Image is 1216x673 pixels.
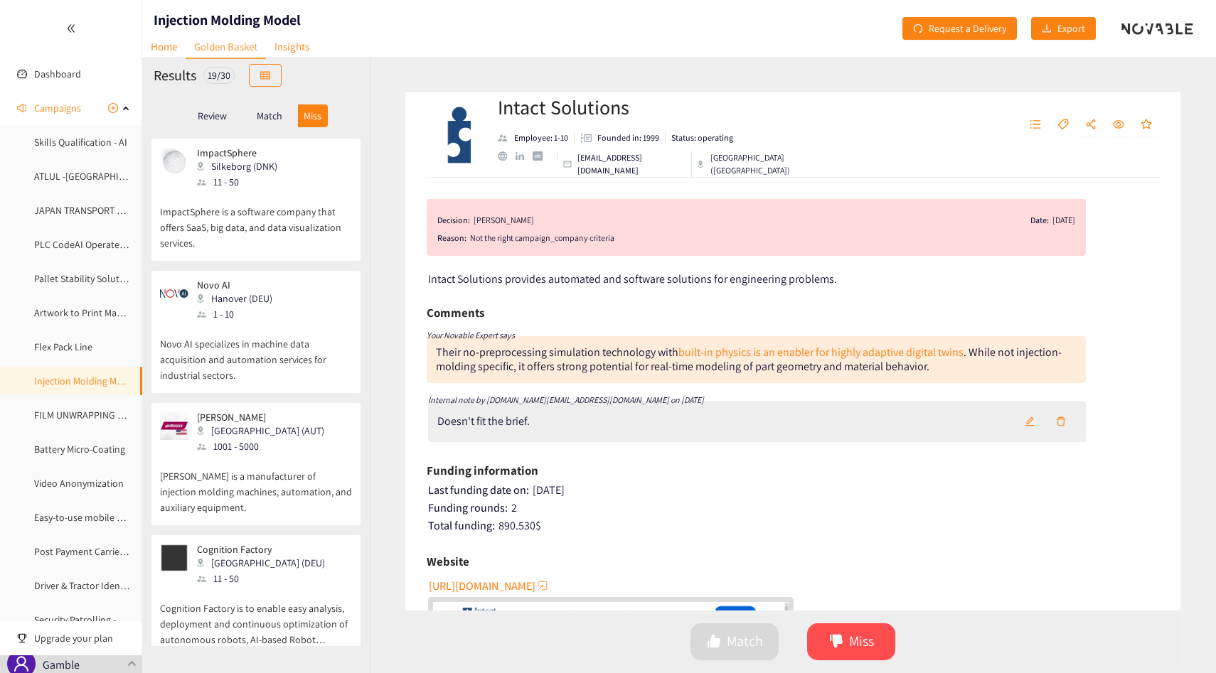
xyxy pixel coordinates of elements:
a: Driver & Tractor Identification [34,579,157,592]
button: dislikeMiss [807,623,895,660]
i: Your Novable Expert says [427,330,515,340]
a: linkedin [516,152,533,161]
a: ATLUL -[GEOGRAPHIC_DATA] [34,170,154,183]
span: trophy [17,633,27,643]
img: Snapshot of the company's website [160,147,188,176]
span: sound [17,103,27,113]
span: [URL][DOMAIN_NAME] [429,577,535,595]
button: likeMatch [690,623,779,660]
a: Pallet Stability Solutions [34,272,137,285]
div: 11 - 50 [197,571,334,586]
p: Employee: 1-10 [514,131,568,144]
span: download [1042,23,1052,35]
li: Employees [498,131,575,144]
span: unordered-list [1030,119,1041,131]
div: 890.530 $ [428,519,1160,533]
a: Video Anonymization [34,477,124,490]
a: Post Payment Carrier Auditing [34,545,161,558]
li: Status [666,131,733,144]
button: [URL][DOMAIN_NAME] [429,574,550,597]
span: Request a Delivery [929,21,1006,36]
button: edit [1014,410,1045,433]
div: Hanover (DEU) [197,291,281,306]
a: Skills Qualification - AI [34,136,127,149]
span: share-alt [1085,119,1097,131]
span: dislike [829,634,843,650]
button: unordered-list [1023,114,1048,136]
span: Date: [1030,213,1049,227]
div: Doesn't fit the brief. [437,414,530,429]
div: [GEOGRAPHIC_DATA] (DEU) [197,555,334,571]
h1: Injection Molding Model [154,10,301,30]
a: Battery Micro-Coating [34,443,125,456]
span: Match [727,630,763,652]
span: Total funding: [428,518,495,533]
button: tag [1050,114,1076,136]
a: Artwork to Print Management [34,306,160,319]
p: [EMAIL_ADDRESS][DOMAIN_NAME] [577,151,686,177]
a: Easy-to-use mobile measuring device for handling systems [34,511,280,524]
a: Home [142,36,186,58]
span: redo [913,23,923,35]
a: crunchbase [533,151,550,161]
img: Snapshot of the company's website [160,279,188,308]
a: Security Patrolling - Technology [34,613,166,626]
div: Their no-preprocessing simulation technology with . While not injection-molding specific, it offe... [427,336,1086,383]
i: Internal note by [DOMAIN_NAME][EMAIL_ADDRESS][DOMAIN_NAME] on [DATE] [428,394,704,405]
button: star [1134,114,1159,136]
button: redoRequest a Delivery [902,17,1017,40]
span: edit [1025,416,1035,428]
button: downloadExport [1031,17,1096,40]
p: Novo AI specializes in machine data acquisition and automation services for industrial sectors. [160,322,352,383]
a: built-in physics is an enabler for highly adaptive digital twins [678,345,964,360]
p: Review [198,110,227,122]
span: Export [1057,21,1085,36]
p: ImpactSphere is a software company that offers SaaS, big data, and data visualization services. [160,190,352,251]
span: Miss [849,630,874,652]
a: Flex Pack Line [34,340,92,353]
a: Golden Basket [186,36,266,59]
p: Miss [304,110,321,122]
span: table [260,70,270,82]
span: Upgrade your plan [34,624,131,652]
img: Snapshot of the company's website [160,411,188,440]
span: like [707,634,721,650]
a: JAPAN TRANSPORT AGGREGATION PLATFORM [34,204,225,217]
div: [GEOGRAPHIC_DATA] (AUT) [197,423,333,438]
span: tag [1057,119,1069,131]
p: Novo AI [197,279,272,291]
img: Snapshot of the company's website [160,544,188,572]
span: Reason: [437,231,466,245]
span: Campaigns [34,94,81,122]
span: delete [1056,416,1066,428]
div: Widget de chat [978,519,1216,673]
p: Cognition Factory [197,544,325,555]
button: delete [1045,410,1077,433]
p: Status: operating [671,131,733,144]
p: Founded in: 1999 [597,131,659,144]
span: user [13,655,30,672]
button: eye [1106,114,1131,136]
span: Funding rounds: [428,500,508,515]
h2: Results [154,65,196,85]
p: Cognition Factory is to enable easy analysis, deployment and continuous optimization of autonomou... [160,586,352,647]
li: Founded in year [575,131,666,144]
span: Last funding date on: [428,483,529,497]
div: Silkeborg (DNK) [197,158,286,174]
h6: Website [427,551,469,572]
span: plus-circle [108,103,118,113]
div: 1 - 10 [197,306,281,322]
span: eye [1113,119,1124,131]
span: double-left [66,23,76,33]
div: 2 [428,501,1160,515]
a: PLC CodeAI Operate Maintenance [34,238,176,251]
p: [PERSON_NAME] [197,411,324,423]
button: share-alt [1078,114,1104,136]
div: [GEOGRAPHIC_DATA] ([GEOGRAPHIC_DATA]) [698,151,843,177]
img: Company Logo [430,107,487,163]
h6: Funding information [427,460,538,481]
a: Injection Molding Model [34,375,136,387]
div: [DATE] [428,483,1160,497]
div: [DATE] [1052,213,1075,227]
span: star [1141,119,1152,131]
